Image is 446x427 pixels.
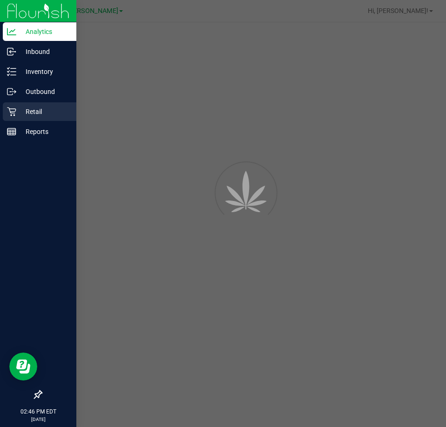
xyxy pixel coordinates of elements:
[7,87,16,96] inline-svg: Outbound
[16,46,72,57] p: Inbound
[4,416,72,423] p: [DATE]
[16,106,72,117] p: Retail
[7,67,16,76] inline-svg: Inventory
[16,126,72,137] p: Reports
[4,407,72,416] p: 02:46 PM EDT
[9,353,37,380] iframe: Resource center
[16,86,72,97] p: Outbound
[7,127,16,136] inline-svg: Reports
[7,107,16,116] inline-svg: Retail
[7,47,16,56] inline-svg: Inbound
[7,27,16,36] inline-svg: Analytics
[16,26,72,37] p: Analytics
[16,66,72,77] p: Inventory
